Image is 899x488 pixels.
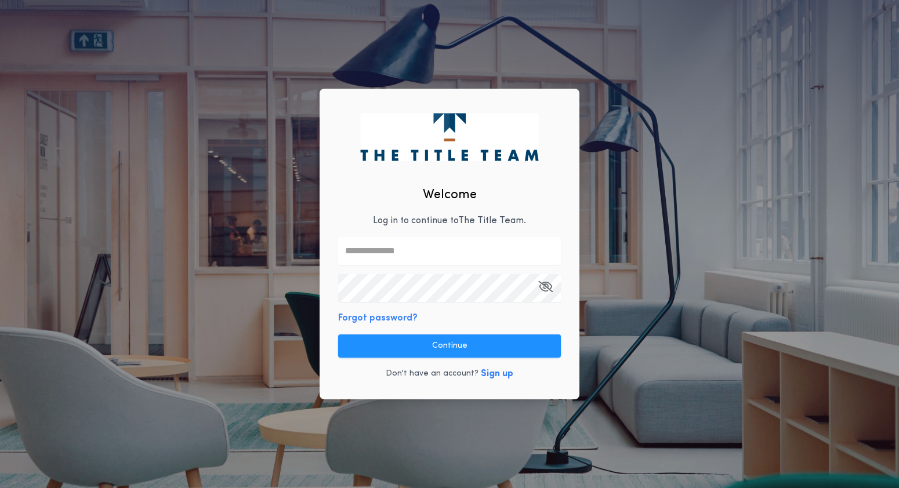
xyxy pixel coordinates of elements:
button: Sign up [481,367,513,381]
h2: Welcome [423,185,477,205]
p: Don't have an account? [386,368,478,380]
p: Log in to continue to The Title Team . [373,214,526,228]
img: logo [360,113,538,161]
button: Forgot password? [338,311,418,325]
button: Continue [338,334,561,358]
